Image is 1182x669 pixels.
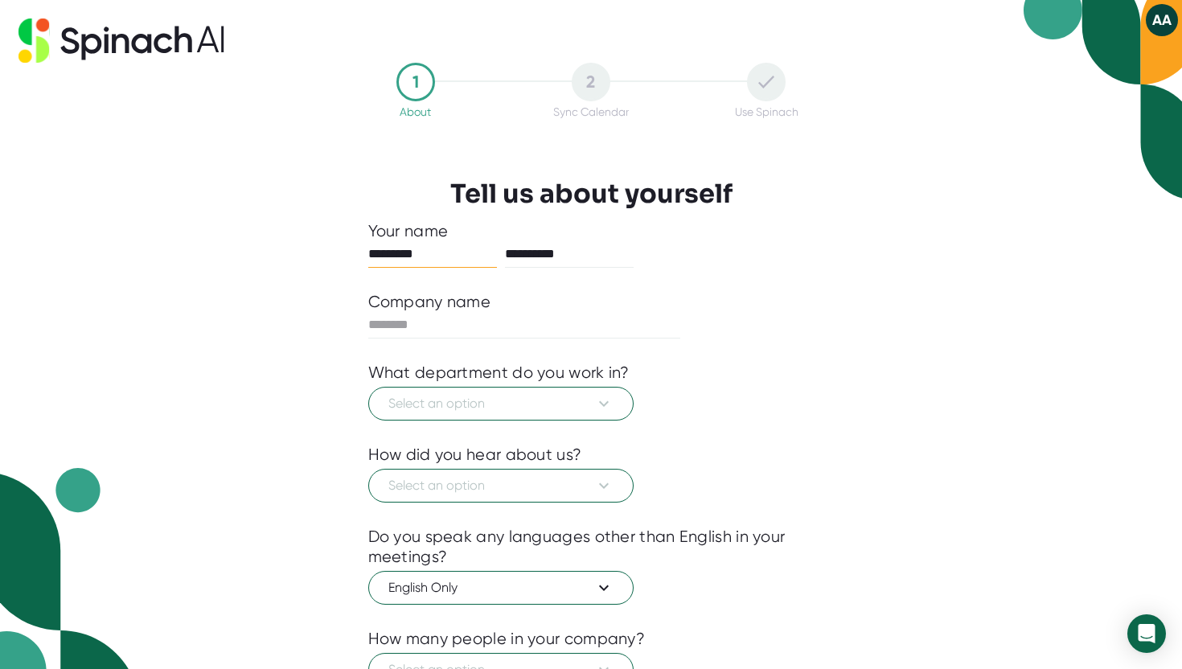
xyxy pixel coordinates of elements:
[368,469,634,503] button: Select an option
[396,63,435,101] div: 1
[388,578,614,597] span: English Only
[368,292,491,312] div: Company name
[368,527,815,567] div: Do you speak any languages other than English in your meetings?
[368,571,634,605] button: English Only
[572,63,610,101] div: 2
[368,445,582,465] div: How did you hear about us?
[450,179,733,209] h3: Tell us about yourself
[388,476,614,495] span: Select an option
[368,629,646,649] div: How many people in your company?
[400,105,431,118] div: About
[388,394,614,413] span: Select an option
[1127,614,1166,653] div: Open Intercom Messenger
[368,221,815,241] div: Your name
[368,363,630,383] div: What department do you work in?
[368,387,634,421] button: Select an option
[553,105,629,118] div: Sync Calendar
[735,105,798,118] div: Use Spinach
[1146,4,1178,36] button: AA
